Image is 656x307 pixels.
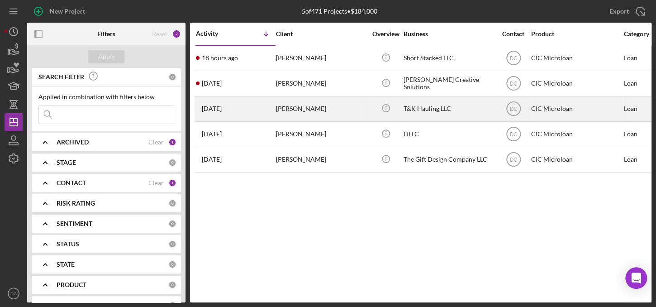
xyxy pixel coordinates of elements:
[202,80,222,87] time: 2025-08-18 00:12
[202,130,222,138] time: 2025-07-08 21:46
[57,220,92,227] b: SENTIMENT
[609,2,629,20] div: Export
[57,159,76,166] b: STAGE
[276,148,366,172] div: [PERSON_NAME]
[168,73,176,81] div: 0
[88,50,124,63] button: Apply
[168,220,176,228] div: 0
[276,122,366,146] div: [PERSON_NAME]
[202,105,222,112] time: 2025-07-16 14:18
[496,30,530,38] div: Contact
[196,30,236,37] div: Activity
[202,156,222,163] time: 2025-02-04 16:07
[531,122,622,146] div: CIC Microloan
[148,139,164,146] div: Clear
[168,240,176,248] div: 0
[57,261,75,268] b: STATE
[531,46,622,70] div: CIC Microloan
[600,2,651,20] button: Export
[57,281,86,288] b: PRODUCT
[168,199,176,207] div: 0
[168,281,176,289] div: 0
[276,30,366,38] div: Client
[404,97,494,121] div: T&K Hauling LLC
[27,2,94,20] button: New Project
[531,148,622,172] div: CIC Microloan
[168,138,176,146] div: 1
[509,131,518,138] text: DC
[404,122,494,146] div: DLLC
[172,29,181,38] div: 2
[509,106,518,112] text: DC
[531,72,622,96] div: CIC Microloan
[509,157,518,163] text: DC
[625,267,647,289] div: Open Intercom Messenger
[148,179,164,187] div: Clear
[152,30,167,38] div: Reset
[168,179,176,187] div: 1
[57,179,86,187] b: CONTACT
[404,72,494,96] div: [PERSON_NAME] Creative Solutions
[531,97,622,121] div: CIC Microloan
[5,284,23,302] button: DC
[38,93,174,101] div: Applied in combination with filters below
[276,72,366,96] div: [PERSON_NAME]
[302,8,377,15] div: 5 of 471 Projects • $184,000
[531,30,622,38] div: Product
[404,46,494,70] div: Short Stacked LLC
[98,50,115,63] div: Apply
[276,97,366,121] div: [PERSON_NAME]
[57,200,95,207] b: RISK RATING
[369,30,403,38] div: Overview
[57,240,79,248] b: STATUS
[10,291,17,296] text: DC
[97,30,115,38] b: Filters
[38,73,84,81] b: SEARCH FILTER
[404,148,494,172] div: The Gift Design Company LLC
[168,260,176,269] div: 0
[509,81,518,87] text: DC
[509,55,518,62] text: DC
[168,158,176,167] div: 0
[57,139,89,146] b: ARCHIVED
[276,46,366,70] div: [PERSON_NAME]
[50,2,85,20] div: New Project
[202,54,238,62] time: 2025-08-18 19:30
[404,30,494,38] div: Business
